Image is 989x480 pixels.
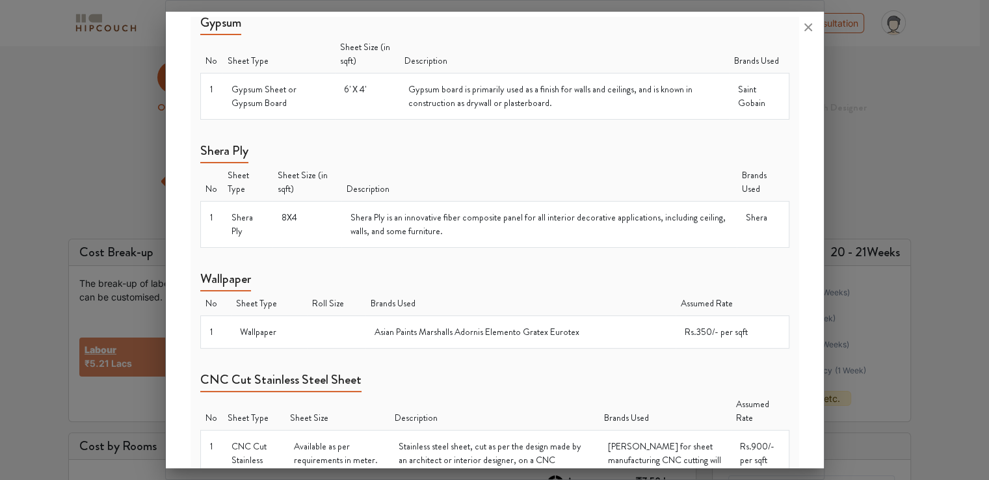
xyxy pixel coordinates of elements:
th: Sheet Type [222,392,285,431]
th: Sheet Size [285,392,389,431]
td: Asian Paints Marshalls Adornis Elemento Gratex Eurotex [365,316,675,349]
th: Description [399,35,729,73]
th: Sheet Type [222,163,272,202]
th: No [200,163,222,202]
td: 1 [200,316,231,349]
th: Brands Used [599,392,731,431]
th: Brands Used [729,35,789,73]
td: Gypsum board is primarily used as a finish for walls and ceilings, and is known in construction a... [399,73,729,120]
td: Shera [737,202,789,248]
td: 1 [200,202,222,248]
td: Gypsum Sheet or Gypsum Board [222,73,335,120]
th: No [200,392,222,431]
td: Saint Gobain [729,73,789,120]
td: 6' X 4' [335,73,399,120]
td: Wallpaper [231,316,307,349]
th: Assumed Rate [731,392,789,431]
h5: Shera Ply [200,143,248,163]
h5: CNC Cut Stainless Steel Sheet [200,372,362,392]
th: Description [341,163,737,202]
th: No [200,35,222,73]
th: Roll Size [307,291,365,316]
h5: Wallpaper [200,271,251,291]
td: 8X4 [272,202,341,248]
th: Sheet Size (in sqft) [335,35,399,73]
th: Sheet Size (in sqft) [272,163,341,202]
th: Sheet Type [231,291,307,316]
td: Shera Ply is an innovative fiber composite panel for all interior decorative applications, includ... [341,202,737,248]
th: Brands Used [737,163,789,202]
td: Rs.350/- per sqft [676,316,789,349]
th: Sheet Type [222,35,335,73]
td: 1 [200,73,222,120]
td: Shera Ply [222,202,272,248]
th: Description [389,392,599,431]
th: Brands Used [365,291,675,316]
th: No [200,291,231,316]
th: Assumed Rate [676,291,789,316]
